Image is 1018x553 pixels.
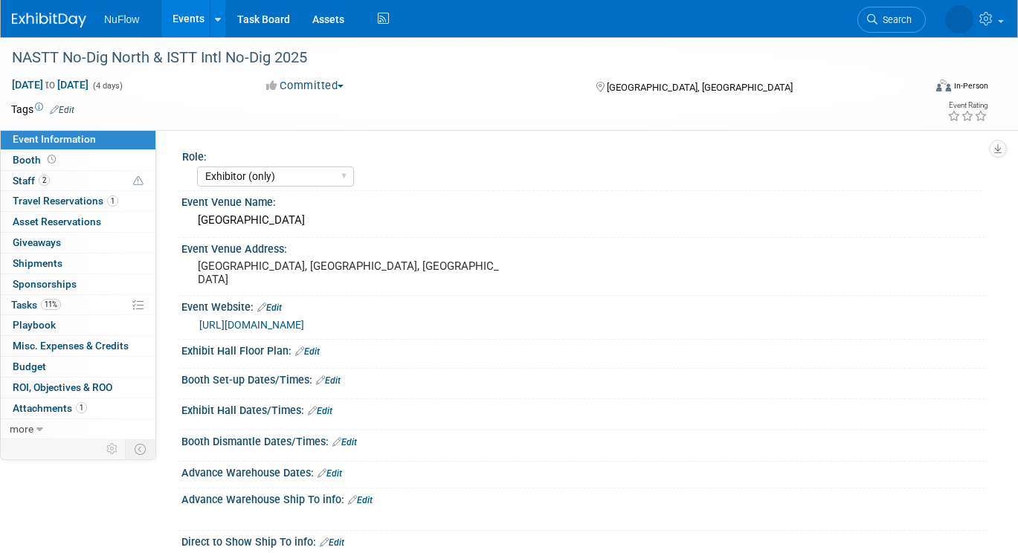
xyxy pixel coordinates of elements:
a: Edit [348,495,373,505]
div: Event Format [844,77,988,100]
span: 2 [39,175,50,186]
a: Event Information [1,129,155,149]
a: Budget [1,357,155,377]
span: 1 [107,195,118,207]
a: Giveaways [1,233,155,253]
a: Playbook [1,315,155,335]
div: Booth Dismantle Dates/Times: [181,430,988,450]
span: Playbook [13,319,56,331]
a: Edit [308,406,332,416]
span: 11% [41,299,61,310]
a: Edit [320,537,344,548]
span: Travel Reservations [13,195,118,207]
a: Edit [257,303,282,313]
span: [DATE] [DATE] [11,78,89,91]
a: Edit [295,346,320,357]
a: Staff2 [1,171,155,191]
a: Attachments1 [1,398,155,418]
a: Sponsorships [1,274,155,294]
div: In-Person [953,80,988,91]
div: Event Venue Name: [181,191,988,210]
span: Search [877,14,912,25]
a: Edit [332,437,357,447]
div: Role: [182,146,982,164]
span: Staff [13,175,50,187]
span: NuFlow [104,13,139,25]
span: Potential Scheduling Conflict -- at least one attendee is tagged in another overlapping event. [133,175,144,188]
div: Exhibit Hall Dates/Times: [181,399,988,418]
div: Direct to Show Ship To info: [181,531,988,550]
a: [URL][DOMAIN_NAME] [199,319,304,331]
span: Booth not reserved yet [45,154,59,165]
a: more [1,419,155,439]
span: Sponsorships [13,278,77,290]
span: (4 days) [91,81,123,91]
span: Budget [13,360,46,372]
span: 1 [76,402,87,413]
a: Travel Reservations1 [1,191,155,211]
a: Misc. Expenses & Credits [1,336,155,356]
span: Asset Reservations [13,216,101,227]
div: [GEOGRAPHIC_DATA] [193,209,977,232]
a: Booth [1,150,155,170]
span: [GEOGRAPHIC_DATA], [GEOGRAPHIC_DATA] [607,82,793,93]
span: Event Information [13,133,96,145]
a: ROI, Objectives & ROO [1,378,155,398]
pre: [GEOGRAPHIC_DATA], [GEOGRAPHIC_DATA], [GEOGRAPHIC_DATA] [198,259,501,286]
div: Advance Warehouse Ship To info: [181,488,988,508]
span: Shipments [13,257,62,269]
div: Exhibit Hall Floor Plan: [181,340,988,359]
img: Craig Choisser [945,5,973,33]
div: Event Website: [181,296,988,315]
span: Tasks [11,299,61,311]
div: Event Venue Address: [181,238,988,256]
a: Edit [50,105,74,115]
span: to [43,79,57,91]
img: Format-Inperson.png [936,80,951,91]
a: Tasks11% [1,295,155,315]
td: Personalize Event Tab Strip [100,439,126,459]
img: ExhibitDay [12,13,86,28]
button: Committed [261,78,349,94]
span: Booth [13,154,59,166]
a: Shipments [1,253,155,274]
div: NASTT No-Dig North & ISTT Intl No-Dig 2025 [7,45,905,71]
a: Edit [318,468,342,479]
span: more [10,423,33,435]
a: Search [857,7,926,33]
a: Asset Reservations [1,212,155,232]
div: Booth Set-up Dates/Times: [181,369,988,388]
a: Edit [316,375,341,386]
div: Event Rating [947,102,988,109]
td: Tags [11,102,74,117]
span: Misc. Expenses & Credits [13,340,129,352]
td: Toggle Event Tabs [126,439,156,459]
span: Attachments [13,402,87,414]
span: ROI, Objectives & ROO [13,381,112,393]
div: Advance Warehouse Dates: [181,462,988,481]
span: Giveaways [13,236,61,248]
